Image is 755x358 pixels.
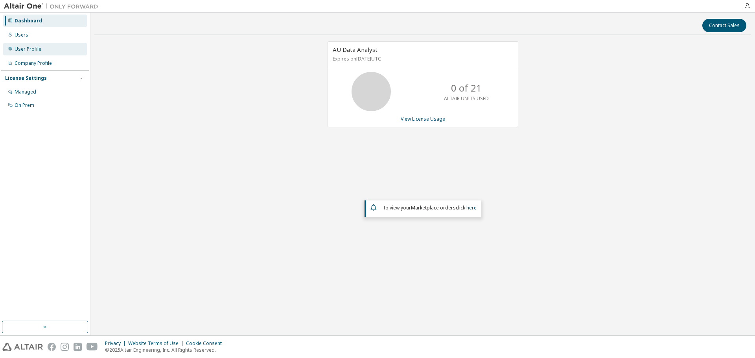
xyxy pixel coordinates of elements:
em: Marketplace orders [411,204,456,211]
p: Expires on [DATE] UTC [333,55,511,62]
img: youtube.svg [87,343,98,351]
div: Website Terms of Use [128,340,186,347]
p: 0 of 21 [451,81,482,95]
img: linkedin.svg [74,343,82,351]
div: User Profile [15,46,41,52]
img: altair_logo.svg [2,343,43,351]
span: AU Data Analyst [333,46,377,53]
span: To view your click [383,204,477,211]
div: Managed [15,89,36,95]
div: Privacy [105,340,128,347]
p: © 2025 Altair Engineering, Inc. All Rights Reserved. [105,347,226,353]
div: On Prem [15,102,34,108]
a: here [466,204,477,211]
img: Altair One [4,2,102,10]
div: Users [15,32,28,38]
img: facebook.svg [48,343,56,351]
div: Company Profile [15,60,52,66]
img: instagram.svg [61,343,69,351]
a: View License Usage [401,116,445,122]
div: Cookie Consent [186,340,226,347]
p: ALTAIR UNITS USED [444,95,489,102]
button: Contact Sales [702,19,746,32]
div: Dashboard [15,18,42,24]
div: License Settings [5,75,47,81]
